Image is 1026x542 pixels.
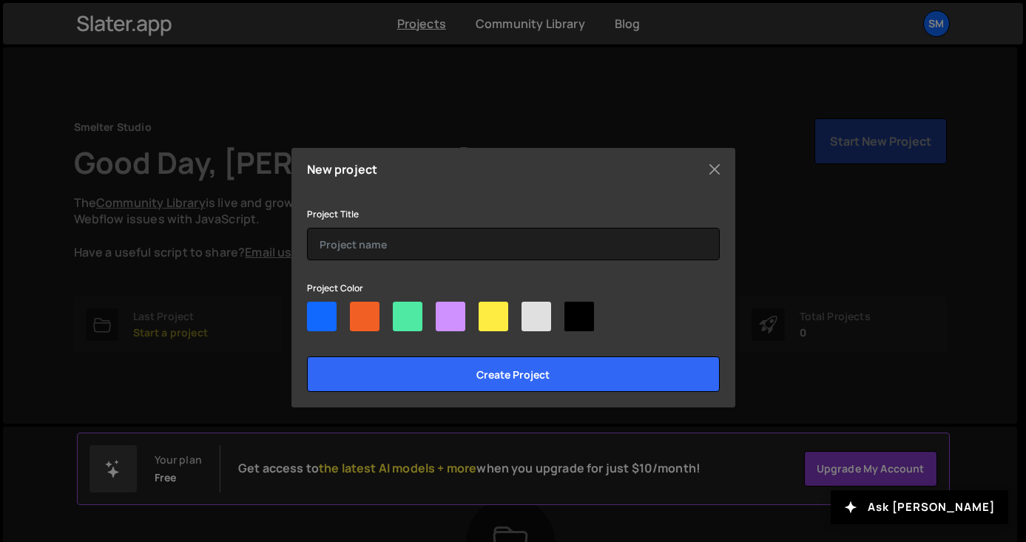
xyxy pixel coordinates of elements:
input: Project name [307,228,720,260]
h5: New project [307,163,378,175]
label: Project Title [307,207,360,222]
input: Create project [307,356,720,392]
button: Close [703,158,726,180]
label: Project Color [307,281,364,296]
button: Ask [PERSON_NAME] [831,490,1008,524]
